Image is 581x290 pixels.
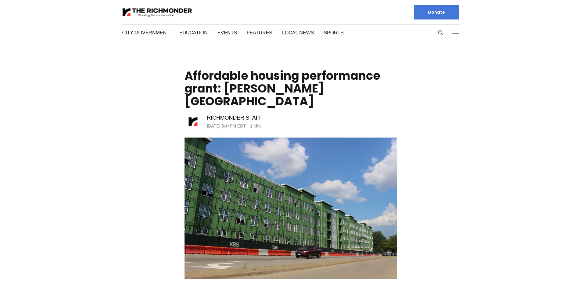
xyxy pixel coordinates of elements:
img: Richmonder Staff [185,113,202,130]
a: Events [216,29,234,36]
a: Education [178,29,206,36]
a: City Government [122,29,168,36]
a: Local News [277,29,307,36]
img: The Richmonder [122,7,192,18]
h1: Affordable housing performance grant: [PERSON_NAME][GEOGRAPHIC_DATA] [185,69,397,108]
a: Features [244,29,267,36]
time: [DATE] 5:44PM EDT [207,122,248,130]
a: Donate [414,5,459,19]
span: 1 min [253,122,263,130]
iframe: portal-trigger [529,260,581,290]
a: Richmonder Staff [207,114,259,121]
button: Search this site [436,28,445,37]
a: Sports [317,29,336,36]
img: Affordable housing performance grant: Walmsley Gardens [185,138,397,279]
